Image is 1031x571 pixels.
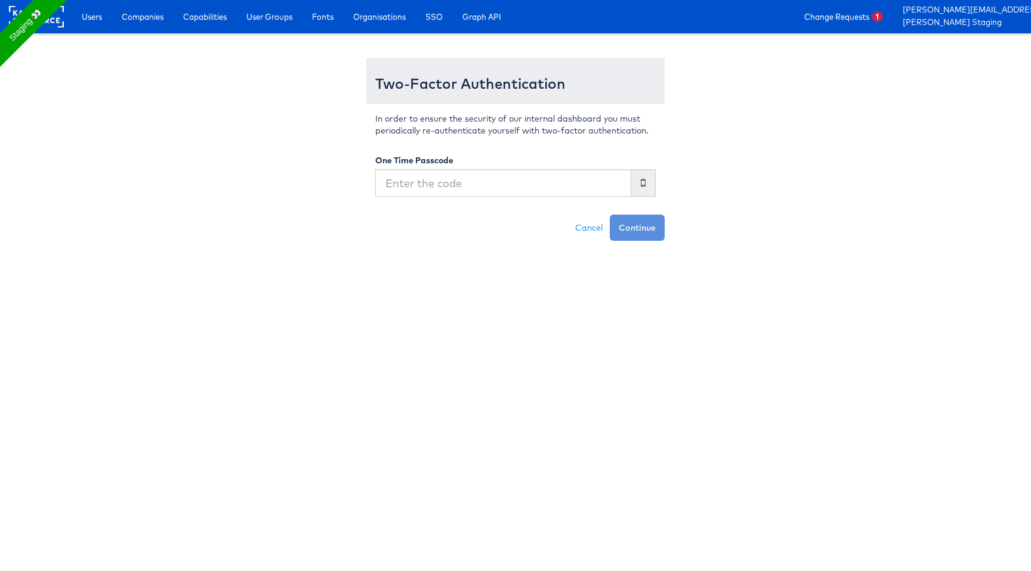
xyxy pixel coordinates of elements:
span: Capabilities [183,11,227,23]
a: [PERSON_NAME] Staging [903,17,1022,29]
span: Graph API [462,11,501,23]
span: Organisations [353,11,406,23]
a: Cancel [568,215,610,241]
a: Organisations [344,6,415,27]
span: Fonts [312,11,334,23]
a: Capabilities [174,6,236,27]
a: User Groups [237,6,301,27]
p: In order to ensure the security of our internal dashboard you must periodically re-authenticate y... [375,113,656,136]
span: SSO [425,11,443,23]
a: SSO [416,6,452,27]
span: 1 [872,11,883,22]
a: Fonts [303,6,342,27]
a: Users [73,6,111,27]
a: Graph API [453,6,510,27]
a: Companies [113,6,172,27]
span: User Groups [246,11,292,23]
label: One Time Passcode [375,154,453,166]
span: Companies [122,11,163,23]
h3: Two-Factor Authentication [375,76,656,91]
a: [PERSON_NAME][EMAIL_ADDRESS][DOMAIN_NAME] [903,4,1022,17]
span: Users [82,11,102,23]
button: Continue [610,215,665,241]
a: Change Requests1 [795,6,892,27]
input: Enter the code [375,169,631,197]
